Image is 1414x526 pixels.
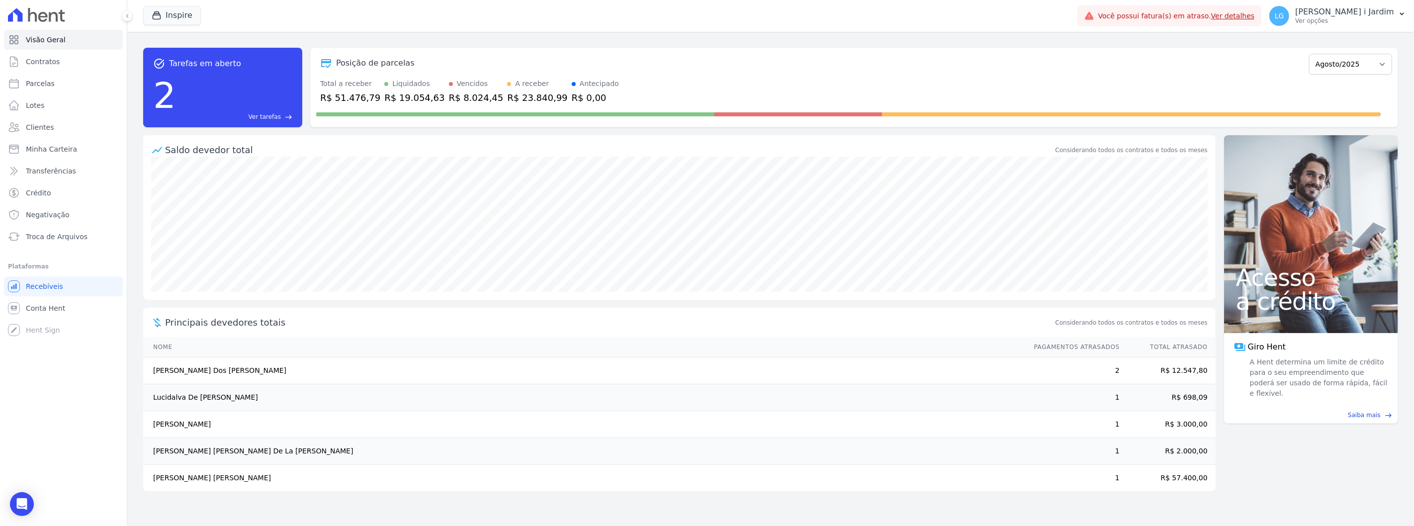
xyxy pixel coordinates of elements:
a: Parcelas [4,74,123,93]
th: Nome [143,337,1025,357]
a: Clientes [4,117,123,137]
span: Negativação [26,210,70,220]
a: Saiba mais east [1230,411,1392,420]
div: 2 [153,70,176,121]
td: [PERSON_NAME] [PERSON_NAME] De La [PERSON_NAME] [143,438,1025,465]
span: A Hent determina um limite de crédito para o seu empreendimento que poderá ser usado de forma ráp... [1248,357,1388,399]
span: Saiba mais [1348,411,1381,420]
td: [PERSON_NAME] [143,411,1025,438]
a: Transferências [4,161,123,181]
button: LG [PERSON_NAME] i Jardim Ver opções [1261,2,1414,30]
p: [PERSON_NAME] i Jardim [1295,7,1394,17]
th: Pagamentos Atrasados [1025,337,1120,357]
td: 1 [1025,465,1120,492]
td: R$ 57.400,00 [1120,465,1216,492]
span: Giro Hent [1248,341,1286,353]
span: Clientes [26,122,54,132]
span: Considerando todos os contratos e todos os meses [1056,318,1208,327]
div: Considerando todos os contratos e todos os meses [1056,146,1208,155]
a: Visão Geral [4,30,123,50]
a: Negativação [4,205,123,225]
td: 1 [1025,411,1120,438]
span: Crédito [26,188,51,198]
td: R$ 698,09 [1120,384,1216,411]
span: east [1385,412,1392,419]
div: A receber [515,79,549,89]
span: LG [1275,12,1284,19]
span: Recebíveis [26,281,63,291]
td: R$ 2.000,00 [1120,438,1216,465]
div: Plataformas [8,261,119,272]
button: Inspire [143,6,201,25]
a: Contratos [4,52,123,72]
span: Contratos [26,57,60,67]
div: Posição de parcelas [336,57,415,69]
th: Total Atrasado [1120,337,1216,357]
span: Transferências [26,166,76,176]
td: [PERSON_NAME] [PERSON_NAME] [143,465,1025,492]
a: Crédito [4,183,123,203]
span: a crédito [1236,289,1386,313]
span: Minha Carteira [26,144,77,154]
span: Lotes [26,100,45,110]
td: 1 [1025,384,1120,411]
span: Visão Geral [26,35,66,45]
span: Acesso [1236,265,1386,289]
a: Ver tarefas east [180,112,292,121]
p: Ver opções [1295,17,1394,25]
a: Troca de Arquivos [4,227,123,247]
span: Troca de Arquivos [26,232,88,242]
div: R$ 23.840,99 [507,91,567,104]
td: R$ 3.000,00 [1120,411,1216,438]
span: Principais devedores totais [165,316,1054,329]
a: Recebíveis [4,276,123,296]
td: R$ 12.547,80 [1120,357,1216,384]
td: Lucidalva De [PERSON_NAME] [143,384,1025,411]
div: R$ 0,00 [572,91,619,104]
span: east [285,113,292,121]
div: Liquidados [392,79,430,89]
div: Total a receber [320,79,380,89]
span: Você possui fatura(s) em atraso. [1098,11,1255,21]
a: Ver detalhes [1211,12,1255,20]
a: Minha Carteira [4,139,123,159]
a: Lotes [4,95,123,115]
div: Saldo devedor total [165,143,1054,157]
td: 1 [1025,438,1120,465]
span: Conta Hent [26,303,65,313]
span: Ver tarefas [249,112,281,121]
span: task_alt [153,58,165,70]
td: [PERSON_NAME] Dos [PERSON_NAME] [143,357,1025,384]
div: R$ 19.054,63 [384,91,444,104]
div: Vencidos [457,79,488,89]
span: Parcelas [26,79,55,88]
a: Conta Hent [4,298,123,318]
td: 2 [1025,357,1120,384]
div: R$ 51.476,79 [320,91,380,104]
div: Open Intercom Messenger [10,492,34,516]
div: R$ 8.024,45 [449,91,504,104]
div: Antecipado [580,79,619,89]
span: Tarefas em aberto [169,58,241,70]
